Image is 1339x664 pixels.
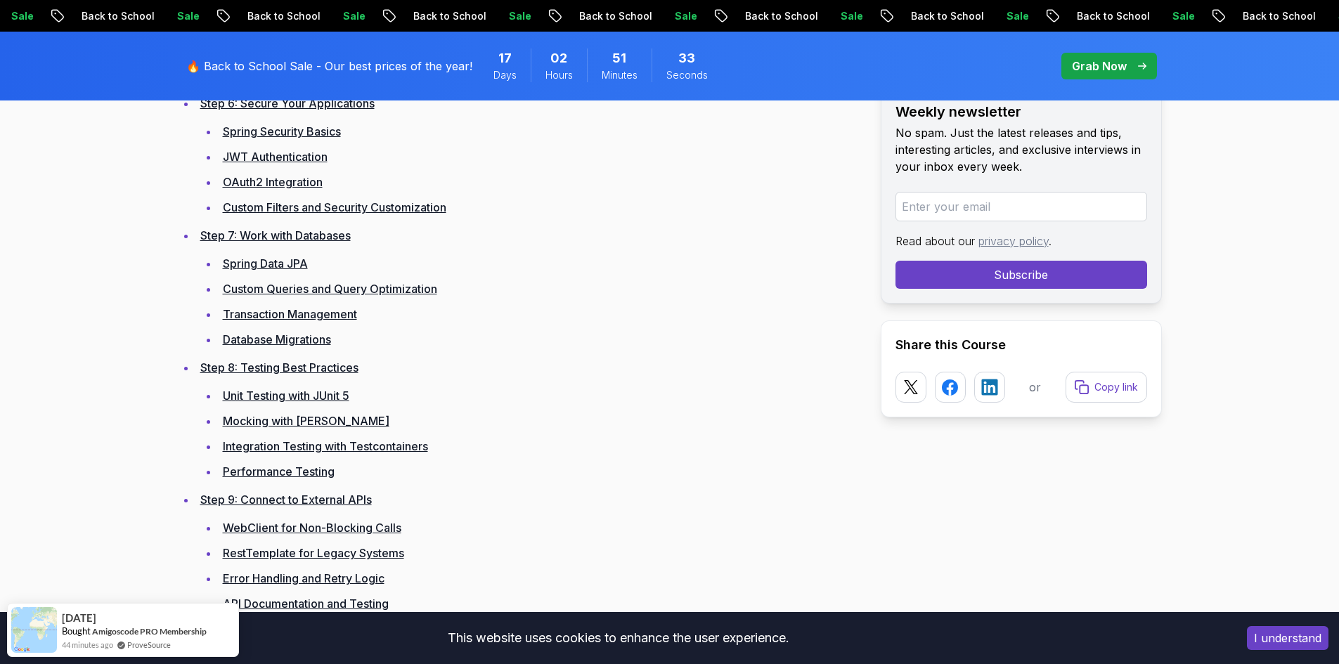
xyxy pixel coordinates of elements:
p: Sale [662,9,707,23]
span: Hours [545,68,573,82]
p: Back to School [235,9,330,23]
a: Custom Queries and Query Optimization [223,282,437,296]
a: Step 9: Connect to External APIs [200,493,372,507]
span: [DATE] [62,612,96,624]
span: 2 Hours [550,48,567,68]
a: API Documentation and Testing [223,597,389,611]
a: Spring Data JPA [223,256,308,271]
a: WebClient for Non-Blocking Calls [223,521,401,535]
input: Enter your email [895,192,1147,221]
a: Amigoscode PRO Membership [92,626,207,637]
span: Minutes [602,68,638,82]
a: Error Handling and Retry Logic [223,571,384,585]
p: Back to School [1230,9,1326,23]
a: Unit Testing with JUnit 5 [223,389,349,403]
span: Bought [62,625,91,637]
p: No spam. Just the latest releases and tips, interesting articles, and exclusive interviews in you... [895,124,1147,175]
p: Sale [496,9,541,23]
a: Step 7: Work with Databases [200,228,351,242]
a: Mocking with [PERSON_NAME] [223,414,389,428]
p: Back to School [69,9,164,23]
a: Transaction Management [223,307,357,321]
a: Step 8: Testing Best Practices [200,360,358,375]
a: Spring Security Basics [223,124,341,138]
p: Back to School [898,9,994,23]
div: This website uses cookies to enhance the user experience. [11,623,1226,653]
p: Back to School [401,9,496,23]
span: 17 Days [498,48,512,68]
a: ProveSource [127,639,171,651]
a: Performance Testing [223,464,335,479]
a: Custom Filters and Security Customization [223,200,446,214]
p: Sale [164,9,209,23]
span: 44 minutes ago [62,639,113,651]
p: Read about our . [895,233,1147,249]
a: Database Migrations [223,332,331,346]
h2: Weekly newsletter [895,102,1147,122]
button: Subscribe [895,261,1147,289]
p: Copy link [1094,380,1138,394]
span: 33 Seconds [678,48,695,68]
p: or [1029,379,1041,396]
a: JWT Authentication [223,150,328,164]
a: RestTemplate for Legacy Systems [223,546,404,560]
p: Sale [330,9,375,23]
p: Sale [828,9,873,23]
a: Step 6: Secure Your Applications [200,96,375,110]
a: OAuth2 Integration [223,175,323,189]
p: Grab Now [1072,58,1127,74]
p: Back to School [1064,9,1160,23]
p: Sale [994,9,1039,23]
span: 51 Minutes [612,48,626,68]
h2: Share this Course [895,335,1147,355]
span: Days [493,68,517,82]
button: Accept cookies [1247,626,1328,650]
p: Sale [1160,9,1205,23]
a: Integration Testing with Testcontainers [223,439,428,453]
p: 🔥 Back to School Sale - Our best prices of the year! [186,58,472,74]
a: privacy policy [978,234,1049,248]
span: Seconds [666,68,708,82]
img: provesource social proof notification image [11,607,57,653]
p: Back to School [567,9,662,23]
p: Back to School [732,9,828,23]
button: Copy link [1066,372,1147,403]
